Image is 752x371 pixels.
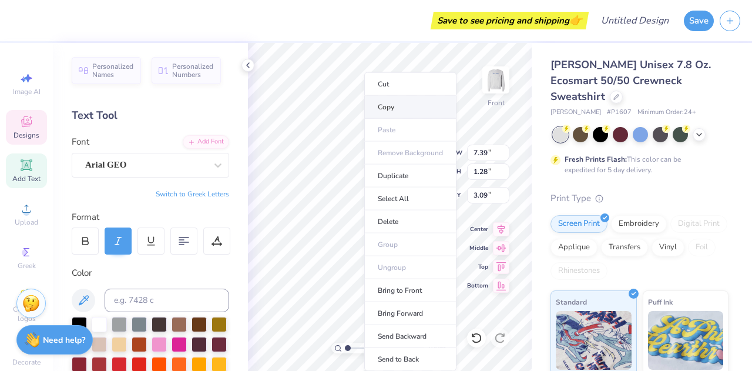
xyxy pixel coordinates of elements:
li: Cut [364,72,456,96]
span: Clipart & logos [6,305,47,323]
img: Standard [556,311,632,370]
div: Vinyl [652,239,684,256]
strong: Fresh Prints Flash: [565,155,627,164]
li: Send Backward [364,325,456,348]
li: Select All [364,188,456,210]
span: Standard [556,296,587,308]
div: Add Font [183,135,229,149]
span: # P1607 [607,108,632,118]
div: Foil [688,239,716,256]
div: Color [72,266,229,280]
div: Transfers [601,239,648,256]
li: Bring to Front [364,279,456,302]
div: Front [488,98,505,108]
input: Untitled Design [592,9,678,32]
div: Rhinestones [550,262,607,280]
strong: Need help? [43,335,85,346]
img: Front [484,68,508,92]
span: Add Text [12,174,41,183]
span: [PERSON_NAME] [550,108,601,118]
span: [PERSON_NAME] Unisex 7.8 Oz. Ecosmart 50/50 Crewneck Sweatshirt [550,58,711,103]
div: Text Tool [72,108,229,123]
input: e.g. 7428 c [105,289,229,312]
label: Font [72,135,89,149]
button: Switch to Greek Letters [156,189,229,199]
span: Center [467,225,488,233]
button: Save [684,11,714,31]
div: Format [72,210,230,224]
span: Top [467,263,488,271]
img: Puff Ink [648,311,724,370]
li: Copy [364,96,456,119]
div: Print Type [550,192,728,205]
span: Personalized Numbers [172,62,214,79]
span: Decorate [12,357,41,367]
div: This color can be expedited for 5 day delivery. [565,154,709,175]
li: Bring Forward [364,302,456,325]
span: Puff Ink [648,296,673,308]
span: Designs [14,131,39,140]
div: Applique [550,239,597,256]
span: Minimum Order: 24 + [637,108,696,118]
span: Image AI [13,87,41,96]
li: Delete [364,210,456,233]
div: Embroidery [611,215,667,233]
div: Digital Print [670,215,727,233]
div: Save to see pricing and shipping [434,12,586,29]
span: Personalized Names [92,62,134,79]
span: Middle [467,244,488,252]
li: Duplicate [364,165,456,188]
span: Greek [18,261,36,270]
span: Upload [15,218,38,227]
li: Send to Back [364,348,456,371]
div: Screen Print [550,215,607,233]
span: 👉 [569,13,582,27]
span: Bottom [467,282,488,290]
